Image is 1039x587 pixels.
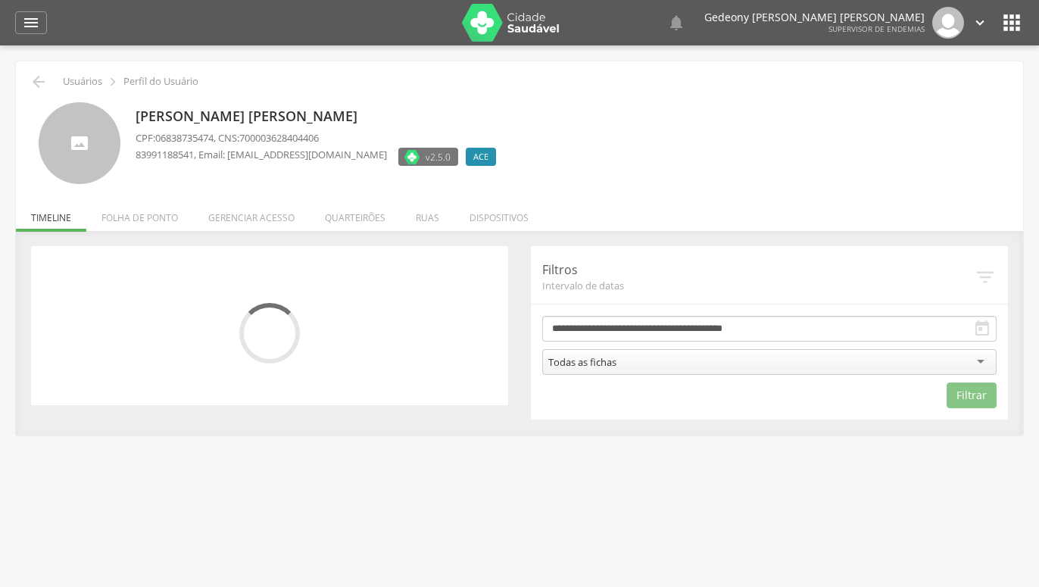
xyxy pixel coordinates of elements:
[155,131,214,145] span: 06838735474
[974,266,997,289] i: 
[30,73,48,91] i: Voltar
[828,23,925,34] span: Supervisor de Endemias
[704,12,925,23] p: Gedeony [PERSON_NAME] [PERSON_NAME]
[454,196,544,232] li: Dispositivos
[15,11,47,34] a: 
[973,320,991,338] i: 
[947,382,997,408] button: Filtrar
[136,148,387,162] p: , Email: [EMAIL_ADDRESS][DOMAIN_NAME]
[426,149,451,164] span: v2.5.0
[542,279,974,292] span: Intervalo de datas
[972,14,988,31] i: 
[548,355,616,369] div: Todas as fichas
[667,7,685,39] a: 
[86,196,193,232] li: Folha de ponto
[1000,11,1024,35] i: 
[136,148,194,161] span: 83991188541
[972,7,988,39] a: 
[310,196,401,232] li: Quarteirões
[473,151,488,163] span: ACE
[105,73,121,90] i: 
[193,196,310,232] li: Gerenciar acesso
[398,148,458,166] label: Versão do aplicativo
[123,76,198,88] p: Perfil do Usuário
[542,261,974,279] p: Filtros
[22,14,40,32] i: 
[667,14,685,32] i: 
[136,107,504,126] p: [PERSON_NAME] [PERSON_NAME]
[136,131,504,145] p: CPF: , CNS:
[239,131,319,145] span: 700003628404406
[401,196,454,232] li: Ruas
[63,76,102,88] p: Usuários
